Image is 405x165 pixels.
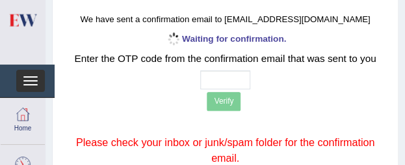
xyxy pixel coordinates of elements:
[1,98,45,140] a: Home
[164,31,182,48] img: icon-progress-circle-small.gif
[81,14,371,24] small: We have sent a confirmation email to [EMAIL_ADDRESS][DOMAIN_NAME]
[164,34,287,44] b: Waiting for confirmation.
[65,53,386,65] h2: Enter the OTP code from the confirmation email that was sent to you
